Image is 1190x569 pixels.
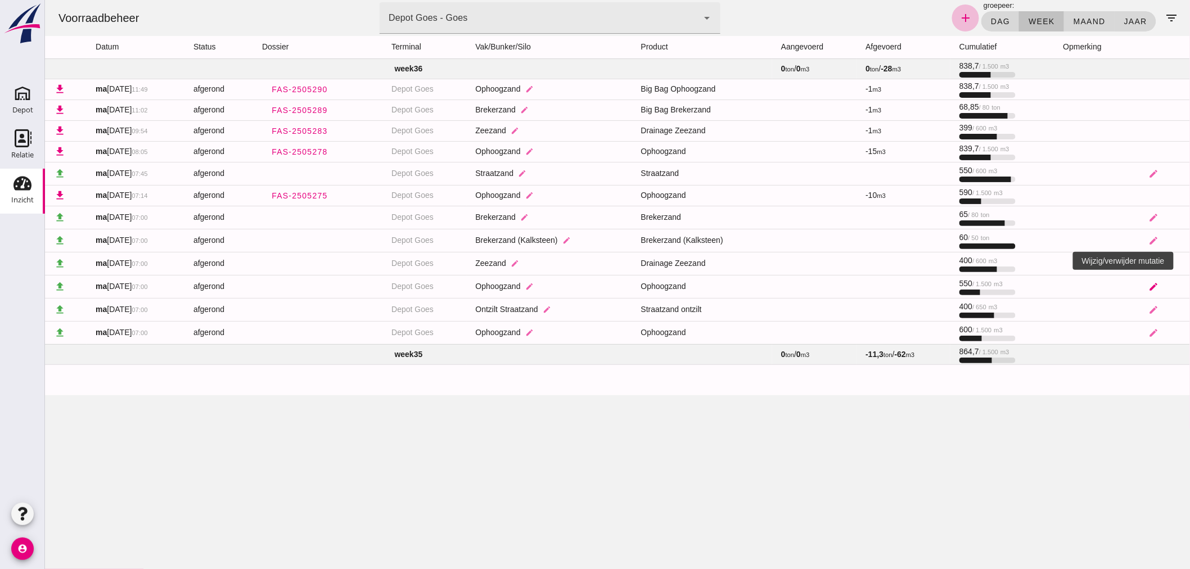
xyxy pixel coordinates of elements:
td: afgerond [139,321,208,344]
th: status [139,36,208,58]
span: FAS-2505283 [226,127,283,136]
span: 838,7 [914,82,964,91]
small: m3 [944,125,953,132]
strong: ma [51,305,62,314]
i: download [9,104,21,116]
span: FAS-2505275 [226,191,283,200]
td: Ophoogzand [422,141,587,162]
i: edit [1103,328,1114,338]
span: 60 [914,233,945,242]
small: m3 [955,146,964,152]
i: edit [1103,259,1114,269]
small: ton [825,66,834,73]
span: [DATE] [51,282,102,291]
td: afgerond [139,275,208,298]
strong: ma [51,169,62,178]
td: Big Bag Ophoogzand [587,79,727,100]
div: Depot Goes - Goes [344,11,422,25]
span: [DATE] [51,169,102,178]
strong: ma [51,328,62,337]
td: Brekerzand [587,206,727,229]
div: Inzicht [11,196,34,204]
td: Depot Goes [337,185,421,206]
span: [DATE] [51,147,102,156]
span: / [821,350,869,359]
span: 399 [914,123,953,132]
small: / 650 [927,304,941,310]
small: 08:05 [87,148,102,155]
small: m3 [944,304,953,310]
small: ton [936,211,945,218]
strong: 0 [751,350,756,359]
strong: ma [51,191,62,200]
td: Straatzand [587,162,727,185]
strong: ma [51,282,62,291]
i: edit [1103,282,1114,292]
i: download [9,189,21,201]
i: account_circle [11,538,34,560]
span: 400 [914,256,953,265]
strong: 0 [821,64,825,73]
td: afgerond [139,79,208,100]
span: 590 [914,188,958,197]
strong: ma [51,84,62,93]
small: ton [839,351,848,358]
small: m3 [828,128,837,134]
span: 550 [914,279,958,288]
th: vak/bunker/silo [422,36,587,58]
strong: ma [51,236,62,245]
small: m3 [955,63,964,70]
i: download [9,146,21,157]
small: m3 [949,189,958,196]
th: terminal [337,36,421,58]
span: -1 [821,84,836,93]
span: 600 [914,325,958,334]
small: m3 [828,107,837,114]
td: afgerond [139,252,208,275]
small: / 600 [927,258,941,264]
i: edit [1103,305,1114,315]
td: Drainage Zeezand [587,252,727,275]
span: dag [945,17,965,26]
small: 07:14 [87,192,102,199]
i: edit [480,85,489,93]
small: / 1.500 [927,281,946,287]
span: / [821,64,856,73]
strong: ma [51,147,62,156]
small: 07:00 [87,260,102,267]
strong: ma [51,259,62,268]
th: afgevoerd [812,36,905,58]
a: FAS-2505290 [217,79,292,100]
i: edit [1103,213,1114,223]
small: m3 [949,281,958,287]
small: m3 [832,192,841,199]
small: 11:49 [87,86,102,93]
td: afgerond [139,141,208,162]
small: ton [947,104,956,111]
span: FAS-2505289 [226,106,283,115]
td: Depot Goes [337,206,421,229]
span: [DATE] [51,213,102,222]
th: datum [42,36,139,58]
div: Depot [12,106,33,114]
strong: ma [51,126,62,135]
td: Straatzand [422,162,587,185]
a: FAS-2505289 [217,100,292,120]
small: / 1.500 [927,189,946,196]
span: 550 [914,166,953,175]
i: arrow_drop_down [655,11,669,25]
small: / 50 [923,234,934,241]
td: Brekerzand (Kalksteen) [422,229,587,252]
small: 11:02 [87,107,102,114]
span: / [736,64,765,73]
i: edit [480,191,489,200]
td: Depot Goes [337,141,421,162]
small: / 1.500 [934,83,953,90]
a: FAS-2505275 [217,186,292,206]
td: Depot Goes [337,162,421,185]
span: -10 [821,191,841,200]
small: 07:00 [87,329,102,336]
td: Ophoogzand [422,185,587,206]
span: 65 [914,210,945,219]
span: [DATE] [51,84,102,93]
